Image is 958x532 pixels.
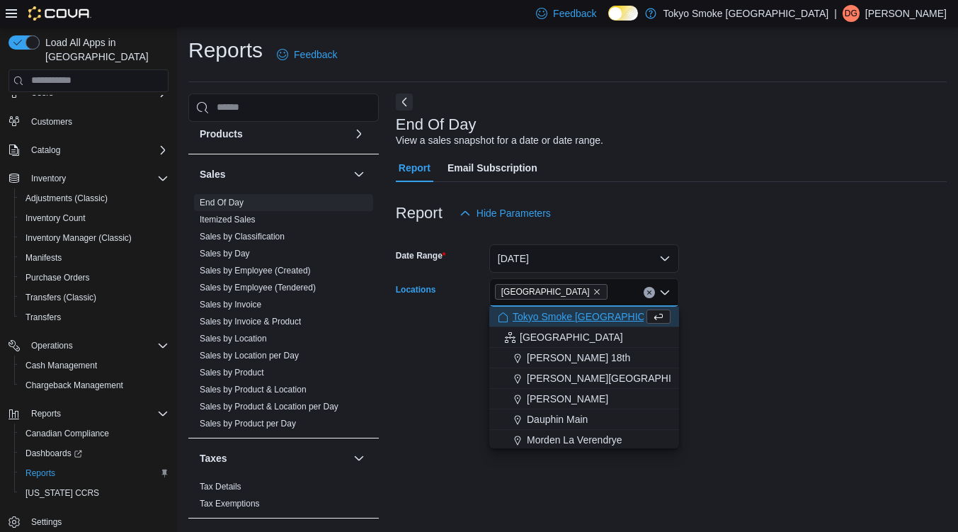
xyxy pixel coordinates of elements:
button: Morden La Verendrye [489,430,679,451]
span: Sales by Employee (Tendered) [200,282,316,293]
button: Inventory [25,170,72,187]
span: Sales by Location [200,333,267,344]
a: Manifests [20,249,67,266]
button: Operations [25,337,79,354]
a: Sales by Classification [200,232,285,242]
span: Reports [20,465,169,482]
span: Transfers (Classic) [20,289,169,306]
button: Tokyo Smoke [GEOGRAPHIC_DATA] [489,307,679,327]
span: Sales by Employee (Created) [200,265,311,276]
button: Catalog [25,142,66,159]
span: Inventory Manager (Classic) [25,232,132,244]
button: Products [200,127,348,141]
a: Dashboards [20,445,88,462]
span: Sales by Location per Day [200,350,299,361]
p: Tokyo Smoke [GEOGRAPHIC_DATA] [663,5,829,22]
span: Manifests [25,252,62,264]
a: Sales by Employee (Tendered) [200,283,316,293]
h3: Sales [200,167,226,181]
span: Sales by Product & Location per Day [200,401,338,412]
button: [US_STATE] CCRS [14,483,174,503]
button: Sales [350,166,367,183]
button: Reports [3,404,174,424]
a: Sales by Product & Location [200,385,307,395]
span: Tax Details [200,481,241,492]
button: Reports [14,463,174,483]
span: Transfers [25,312,61,323]
button: Catalog [3,140,174,160]
button: Products [350,125,367,142]
span: Operations [25,337,169,354]
button: Canadian Compliance [14,424,174,443]
a: Tax Details [200,482,241,492]
div: Damien Geehan-Hearn [843,5,860,22]
button: Purchase Orders [14,268,174,288]
a: Sales by Location per Day [200,351,299,361]
h3: End Of Day [396,116,477,133]
span: Inventory Count [20,210,169,227]
a: Feedback [271,40,343,69]
span: Tokyo Smoke [GEOGRAPHIC_DATA] [513,310,678,324]
span: Cash Management [20,357,169,374]
span: Sales by Product per Day [200,418,296,429]
span: Transfers (Classic) [25,292,96,303]
span: Settings [31,516,62,528]
button: Customers [3,111,174,132]
button: Operations [3,336,174,356]
h3: Taxes [200,451,227,465]
span: Transfers [20,309,169,326]
span: Dauphin Main [527,412,588,426]
a: Sales by Product per Day [200,419,296,429]
div: Taxes [188,478,379,518]
a: Sales by Employee (Created) [200,266,311,276]
button: [PERSON_NAME] 18th [489,348,679,368]
span: Sales by Product [200,367,264,378]
span: Morden La Verendrye [527,433,622,447]
span: Reports [25,468,55,479]
label: Date Range [396,250,446,261]
a: Itemized Sales [200,215,256,225]
span: [PERSON_NAME] [527,392,608,406]
span: Sales by Day [200,248,250,259]
span: Sales by Classification [200,231,285,242]
a: Transfers [20,309,67,326]
span: [PERSON_NAME] 18th [527,351,630,365]
a: Adjustments (Classic) [20,190,113,207]
span: Washington CCRS [20,485,169,502]
button: Reports [25,405,67,422]
button: Taxes [200,451,348,465]
button: [GEOGRAPHIC_DATA] [489,327,679,348]
div: Sales [188,194,379,438]
button: Hide Parameters [454,199,557,227]
span: Manifests [20,249,169,266]
button: Close list of options [659,287,671,298]
button: Remove Conception Bay Highway from selection in this group [593,288,601,296]
button: Clear input [644,287,655,298]
span: Dashboards [25,448,82,459]
span: Email Subscription [447,154,537,182]
span: Canadian Compliance [25,428,109,439]
a: Inventory Count [20,210,91,227]
a: Tax Exemptions [200,499,260,509]
span: [US_STATE] CCRS [25,487,99,499]
button: [DATE] [489,244,679,273]
a: Dashboards [14,443,174,463]
button: Settings [3,511,174,532]
a: Sales by Invoice & Product [200,317,301,327]
a: Canadian Compliance [20,425,115,442]
span: Purchase Orders [20,269,169,286]
a: Transfers (Classic) [20,289,102,306]
span: Sales by Product & Location [200,384,307,395]
button: [PERSON_NAME][GEOGRAPHIC_DATA] [489,368,679,389]
a: Customers [25,113,78,130]
span: Inventory Count [25,213,86,224]
button: Inventory [3,169,174,188]
span: End Of Day [200,197,244,208]
label: Locations [396,284,436,295]
span: [PERSON_NAME][GEOGRAPHIC_DATA] [527,371,712,385]
a: Sales by Invoice [200,300,261,310]
span: Hide Parameters [477,206,551,220]
button: Inventory Count [14,208,174,228]
button: Transfers [14,307,174,327]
